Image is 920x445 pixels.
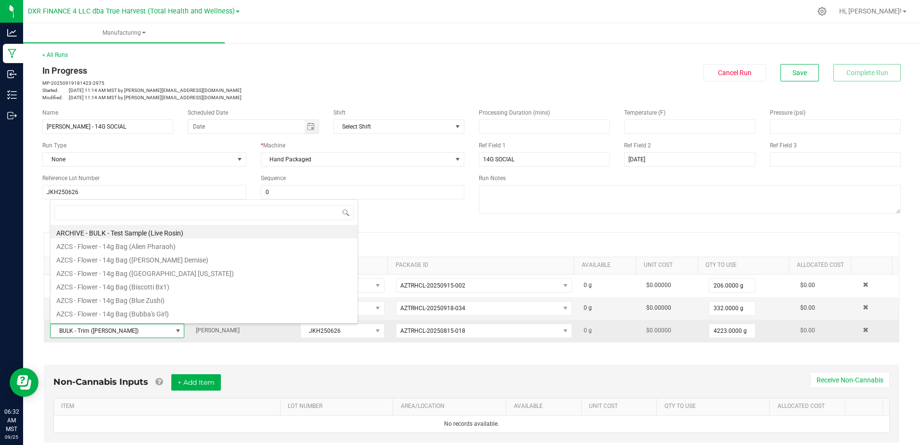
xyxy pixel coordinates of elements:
span: Started: [42,87,69,94]
p: [DATE] 11:14 AM MST by [PERSON_NAME][EMAIL_ADDRESS][DOMAIN_NAME] [42,87,464,94]
inline-svg: Inbound [7,69,17,79]
p: MP-20250919181423-2975 [42,79,464,87]
span: BULK - Trim ([PERSON_NAME]) [51,324,172,338]
span: $0.00 [800,282,815,288]
span: Hand Packaged [261,153,452,166]
inline-svg: Inventory [7,90,17,100]
span: Run Notes [479,175,506,182]
span: g [588,282,592,288]
span: g [588,327,592,334]
span: AZTRHCL-20250918-034 [400,305,465,312]
span: NO DATA FOUND [333,119,464,134]
span: Scheduled Date [188,109,228,116]
span: Select Shift [334,120,452,133]
a: QTY TO USESortable [705,262,785,269]
span: Toggle calendar [305,120,319,133]
iframe: Resource center [10,368,38,397]
button: Save [780,64,819,81]
a: Allocated CostSortable [797,262,847,269]
span: 0 [584,304,587,311]
a: QTY TO USESortable [664,403,766,410]
a: Sortable [853,403,879,410]
inline-svg: Outbound [7,111,17,120]
span: JKH250626 [301,324,372,338]
span: [PERSON_NAME] [196,327,240,334]
span: 0 [584,282,587,288]
span: Temperature (F) [624,109,665,116]
a: AREA/LOCATIONSortable [401,403,502,410]
a: < All Runs [42,52,68,58]
inline-svg: Manufacturing [7,49,17,58]
a: Manufacturing [23,23,225,43]
span: Modified: [42,94,69,101]
a: Unit CostSortable [644,262,694,269]
span: Cancel Run [718,69,752,77]
span: Ref Field 1 [479,142,506,149]
p: 06:32 AM MST [4,407,19,433]
span: NO DATA FOUND [396,324,572,338]
span: Ref Field 2 [624,142,651,149]
span: Processing Duration (mins) [479,109,550,116]
a: Sortable [858,262,888,269]
span: $0.00000 [646,282,671,288]
td: No records available. [54,416,889,432]
span: Sequence [261,175,286,182]
span: NO DATA FOUND [396,278,572,293]
button: Cancel Run [703,64,766,81]
span: AZTRHCL-20250915-002 [400,282,465,289]
a: Add Non-Cannabis items that were also consumed in the run (e.g. gloves and packaging); Also add N... [155,377,163,387]
span: Machine [263,142,285,149]
a: LOT NUMBERSortable [288,403,389,410]
span: Save [792,69,807,77]
span: Non-Cannabis Inputs [53,377,148,387]
a: Allocated CostSortable [778,403,842,410]
span: None [43,153,234,166]
a: AVAILABLESortable [514,403,578,410]
span: Complete Run [846,69,888,77]
input: Date [188,120,305,133]
span: Run Type [42,141,66,150]
button: Receive Non-Cannabis [810,372,890,388]
span: NO DATA FOUND [396,301,572,315]
a: AVAILABLESortable [582,262,632,269]
button: Complete Run [833,64,901,81]
span: $0.00 [800,304,815,311]
span: Pressure (psi) [770,109,805,116]
a: Unit CostSortable [589,403,653,410]
span: Ref Field 3 [770,142,797,149]
span: 0 [584,327,587,334]
p: [DATE] 11:14 AM MST by [PERSON_NAME][EMAIL_ADDRESS][DOMAIN_NAME] [42,94,464,101]
span: AZTRHCL-20250815-018 [400,327,465,334]
span: Shift [333,109,345,116]
span: Hi, [PERSON_NAME]! [839,7,902,15]
a: ITEMSortable [61,403,276,410]
span: DXR FINANCE 4 LLC dba True Harvest (Total Health and Wellness) [28,7,235,15]
span: Manufacturing [23,29,225,37]
div: Manage settings [816,7,828,16]
span: $0.00000 [646,304,671,311]
button: + Add Item [171,374,221,391]
p: 09/25 [4,433,19,441]
span: $0.00000 [646,327,671,334]
span: $0.00 [800,327,815,334]
inline-svg: Analytics [7,28,17,38]
div: In Progress [42,64,464,77]
span: Name [42,109,58,116]
span: g [588,304,592,311]
span: Reference Lot Number [42,175,100,182]
a: PACKAGE IDSortable [396,262,570,269]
